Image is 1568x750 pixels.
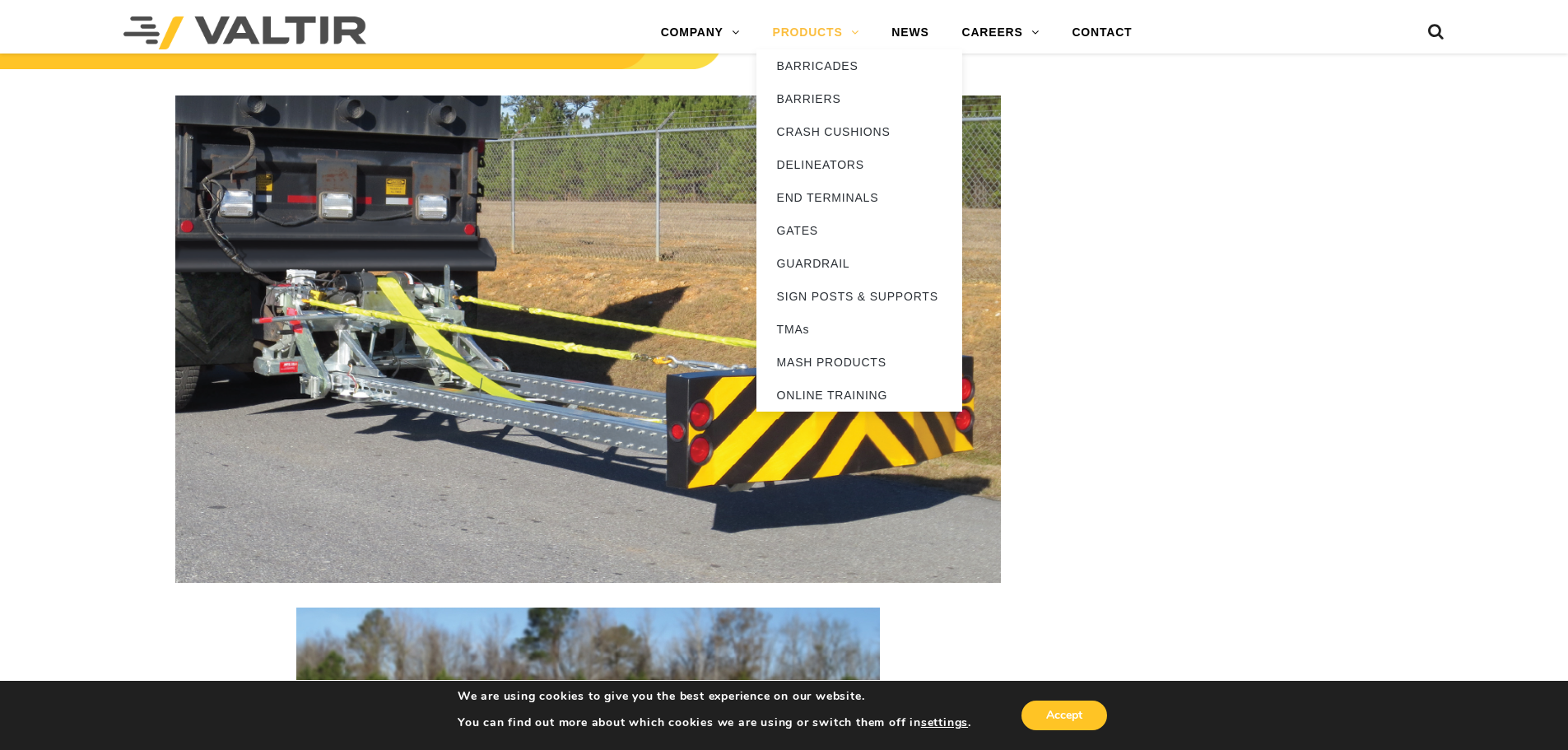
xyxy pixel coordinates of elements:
[756,379,962,412] a: ONLINE TRAINING
[756,181,962,214] a: END TERMINALS
[756,82,962,115] a: BARRIERS
[756,115,962,148] a: CRASH CUSHIONS
[458,689,971,704] p: We are using cookies to give you the best experience on our website.
[921,715,968,730] button: settings
[756,16,876,49] a: PRODUCTS
[756,247,962,280] a: GUARDRAIL
[1055,16,1148,49] a: CONTACT
[458,715,971,730] p: You can find out more about which cookies we are using or switch them off in .
[123,16,366,49] img: Valtir
[756,313,962,346] a: TMAs
[756,280,962,313] a: SIGN POSTS & SUPPORTS
[756,49,962,82] a: BARRICADES
[875,16,945,49] a: NEWS
[756,214,962,247] a: GATES
[644,16,756,49] a: COMPANY
[756,148,962,181] a: DELINEATORS
[946,16,1056,49] a: CAREERS
[1021,701,1107,730] button: Accept
[756,346,962,379] a: MASH PRODUCTS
